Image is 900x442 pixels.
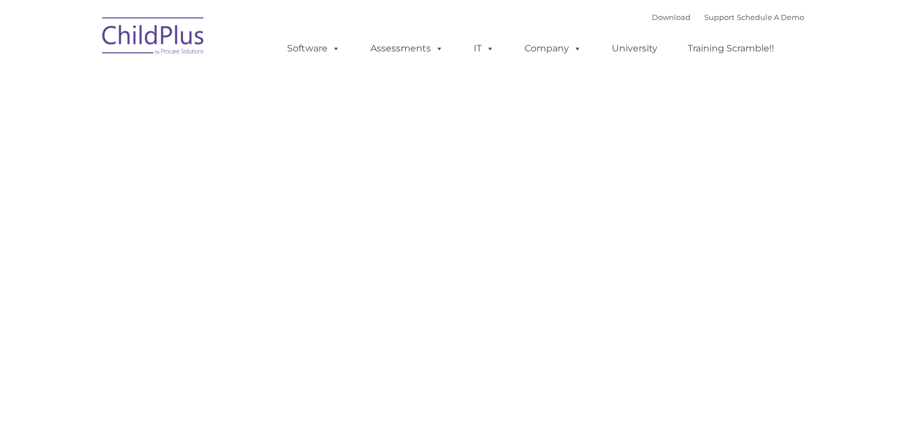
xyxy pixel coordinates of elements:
[513,37,593,60] a: Company
[462,37,506,60] a: IT
[652,13,691,22] a: Download
[600,37,669,60] a: University
[276,37,352,60] a: Software
[704,13,734,22] a: Support
[359,37,455,60] a: Assessments
[652,13,804,22] font: |
[96,9,211,66] img: ChildPlus by Procare Solutions
[737,13,804,22] a: Schedule A Demo
[676,37,785,60] a: Training Scramble!!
